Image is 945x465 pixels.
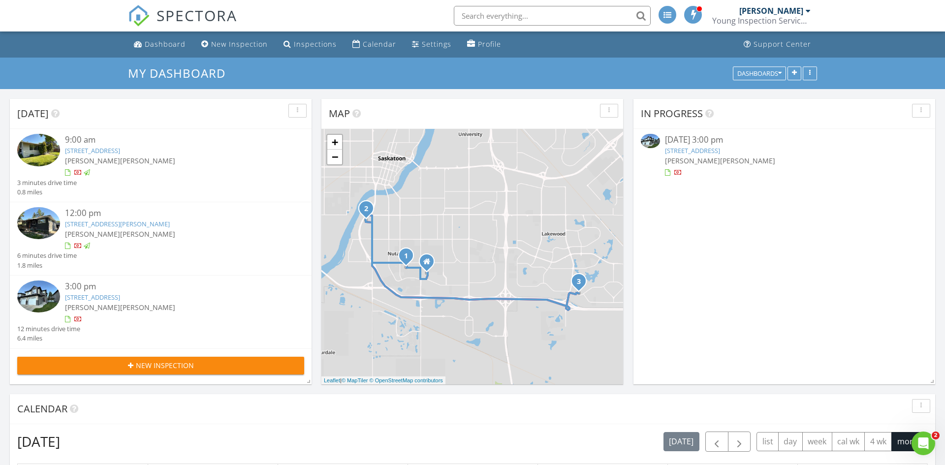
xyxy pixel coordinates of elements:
button: Dashboards [733,66,786,80]
div: 3:00 pm [65,280,280,293]
div: 2602 Haultain Ave, Saskatoon sk S7J 1V1 [427,261,433,267]
img: The Best Home Inspection Software - Spectora [128,5,150,27]
div: 0.8 miles [17,187,77,197]
span: New Inspection [136,360,194,371]
div: 9:00 am [65,134,280,146]
button: list [756,432,779,451]
div: [PERSON_NAME] [739,6,803,16]
button: New Inspection [17,357,304,374]
span: [PERSON_NAME] [65,303,120,312]
div: 2431 Dufferin Ave, Saskatoon, SK S7J 1C3 [406,255,412,261]
a: Calendar [348,35,400,54]
a: 12:00 pm [STREET_ADDRESS][PERSON_NAME] [PERSON_NAME][PERSON_NAME] 6 minutes drive time 1.8 miles [17,207,304,270]
a: [STREET_ADDRESS] [65,146,120,155]
img: 9364303%2Fcover_photos%2FDwIEKk0jPqyZSQme1l5i%2Fsmall.jpg [641,134,660,148]
button: Previous month [705,432,728,452]
a: SPECTORA [128,13,237,34]
a: © MapTiler [342,377,368,383]
div: 1207 kilburn ave , saskatoon, Saskatchewan S7J 1R6 [366,208,372,214]
div: Dashboard [145,39,186,49]
div: 1.8 miles [17,261,77,270]
div: 410 Ledingham Way 306, Saskatoon, SK S7V 0A7 [579,281,585,287]
span: Map [329,107,350,120]
i: 1 [404,253,408,260]
a: © OpenStreetMap contributors [370,377,443,383]
img: 9353174%2Fcover_photos%2F7K9s5EbIBnl81H4lSdW0%2Fsmall.jpg [17,207,60,239]
div: Young Inspection Services Ltd [712,16,811,26]
span: [PERSON_NAME] [120,156,175,165]
a: Dashboard [130,35,189,54]
div: 6 minutes drive time [17,251,77,260]
a: [STREET_ADDRESS] [665,146,720,155]
button: cal wk [832,432,865,451]
i: 3 [577,279,581,285]
a: Profile [463,35,505,54]
span: SPECTORA [157,5,237,26]
button: week [802,432,832,451]
button: day [778,432,803,451]
a: Support Center [740,35,815,54]
a: 9:00 am [STREET_ADDRESS] [PERSON_NAME][PERSON_NAME] 3 minutes drive time 0.8 miles [17,134,304,197]
span: [PERSON_NAME] [65,229,120,239]
img: 9346926%2Fcover_photos%2F7C0GTMMkVaWRn0PALZRp%2Fsmall.jpg [17,134,60,166]
a: [DATE] 3:00 pm [STREET_ADDRESS] [PERSON_NAME][PERSON_NAME] [641,134,928,178]
a: Zoom out [327,150,342,164]
div: New Inspection [211,39,268,49]
a: Zoom in [327,135,342,150]
i: 2 [364,206,368,213]
a: New Inspection [197,35,272,54]
iframe: Intercom live chat [912,432,935,455]
span: In Progress [641,107,703,120]
div: 12 minutes drive time [17,324,80,334]
button: 4 wk [864,432,892,451]
span: Calendar [17,402,67,415]
div: Profile [478,39,501,49]
span: 2 [932,432,940,439]
div: 3 minutes drive time [17,178,77,187]
div: Support Center [754,39,811,49]
span: [PERSON_NAME] [120,229,175,239]
a: Settings [408,35,455,54]
a: 3:00 pm [STREET_ADDRESS] [PERSON_NAME][PERSON_NAME] 12 minutes drive time 6.4 miles [17,280,304,343]
div: | [321,376,445,385]
button: [DATE] [663,432,699,451]
div: Settings [422,39,451,49]
div: [DATE] 3:00 pm [665,134,904,146]
a: Leaflet [324,377,340,383]
div: Dashboards [737,70,782,77]
span: [PERSON_NAME] [65,156,120,165]
a: My Dashboard [128,65,234,81]
div: Inspections [294,39,337,49]
h2: [DATE] [17,432,60,451]
span: [PERSON_NAME] [120,303,175,312]
a: Inspections [280,35,341,54]
button: month [891,432,928,451]
div: 6.4 miles [17,334,80,343]
a: [STREET_ADDRESS][PERSON_NAME] [65,219,170,228]
span: [PERSON_NAME] [720,156,775,165]
button: Next month [728,432,751,452]
span: [PERSON_NAME] [665,156,720,165]
span: [DATE] [17,107,49,120]
input: Search everything... [454,6,651,26]
div: 12:00 pm [65,207,280,219]
div: Calendar [363,39,396,49]
a: [STREET_ADDRESS] [65,293,120,302]
img: 9364303%2Fcover_photos%2FDwIEKk0jPqyZSQme1l5i%2Fsmall.jpg [17,280,60,312]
